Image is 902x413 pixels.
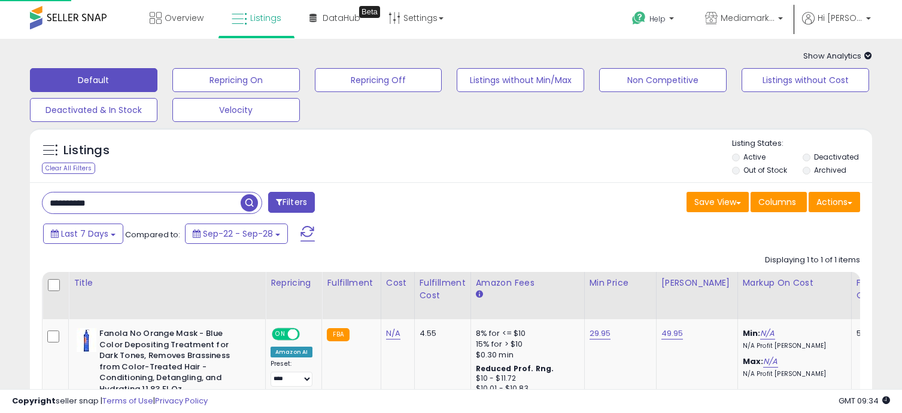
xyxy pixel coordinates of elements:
[661,277,733,289] div: [PERSON_NAME]
[30,68,157,92] button: Default
[74,277,260,289] div: Title
[631,11,646,26] i: Get Help
[743,328,761,339] b: Min:
[327,277,375,289] div: Fulfillment
[803,50,872,62] span: Show Analytics
[386,328,400,339] a: N/A
[743,370,842,378] p: N/A Profit [PERSON_NAME]
[30,98,157,122] button: Deactivated & In Stock
[327,328,349,341] small: FBA
[273,329,288,339] span: ON
[125,229,180,240] span: Compared to:
[476,363,554,374] b: Reduced Prof. Rng.
[250,12,281,24] span: Listings
[476,328,575,339] div: 8% for <= $10
[743,356,764,367] b: Max:
[420,328,461,339] div: 4.55
[476,350,575,360] div: $0.30 min
[758,196,796,208] span: Columns
[763,356,778,368] a: N/A
[732,138,872,149] p: Listing States:
[476,339,575,350] div: 15% for > $10
[102,395,153,406] a: Terms of Use
[818,12,862,24] span: Hi [PERSON_NAME]
[814,165,846,175] label: Archived
[155,395,208,406] a: Privacy Policy
[165,12,204,24] span: Overview
[760,328,775,339] a: N/A
[77,328,96,352] img: 319p7iI9uRL._SL40_.jpg
[298,329,317,339] span: OFF
[622,2,686,39] a: Help
[271,277,317,289] div: Repricing
[590,328,611,339] a: 29.95
[721,12,775,24] span: Mediamarkstore
[43,224,123,244] button: Last 7 Days
[599,68,727,92] button: Non Competitive
[359,6,380,18] div: Tooltip anchor
[661,328,684,339] a: 49.95
[476,277,579,289] div: Amazon Fees
[765,255,860,266] div: Displaying 1 to 1 of 1 items
[61,228,108,240] span: Last 7 Days
[268,192,315,213] button: Filters
[185,224,288,244] button: Sep-22 - Sep-28
[814,152,859,162] label: Deactivated
[315,68,442,92] button: Repricing Off
[743,152,766,162] label: Active
[271,360,312,387] div: Preset:
[99,328,245,397] b: Fanola No Orange Mask - Blue Color Depositing Treatment for Dark Tones, Removes Brassiness from C...
[737,272,851,319] th: The percentage added to the cost of goods (COGS) that forms the calculator for Min & Max prices.
[590,277,651,289] div: Min Price
[743,277,846,289] div: Markup on Cost
[743,342,842,350] p: N/A Profit [PERSON_NAME]
[687,192,749,212] button: Save View
[839,395,890,406] span: 2025-10-6 09:34 GMT
[857,277,898,302] div: Fulfillable Quantity
[420,277,466,302] div: Fulfillment Cost
[323,12,360,24] span: DataHub
[743,165,787,175] label: Out of Stock
[42,163,95,174] div: Clear All Filters
[457,68,584,92] button: Listings without Min/Max
[12,395,56,406] strong: Copyright
[172,68,300,92] button: Repricing On
[649,14,666,24] span: Help
[809,192,860,212] button: Actions
[476,289,483,300] small: Amazon Fees.
[742,68,869,92] button: Listings without Cost
[172,98,300,122] button: Velocity
[802,12,871,39] a: Hi [PERSON_NAME]
[271,347,312,357] div: Amazon AI
[751,192,807,212] button: Columns
[857,328,894,339] div: 5
[476,374,575,384] div: $10 - $11.72
[386,277,409,289] div: Cost
[203,228,273,240] span: Sep-22 - Sep-28
[63,142,110,159] h5: Listings
[12,396,208,407] div: seller snap | |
